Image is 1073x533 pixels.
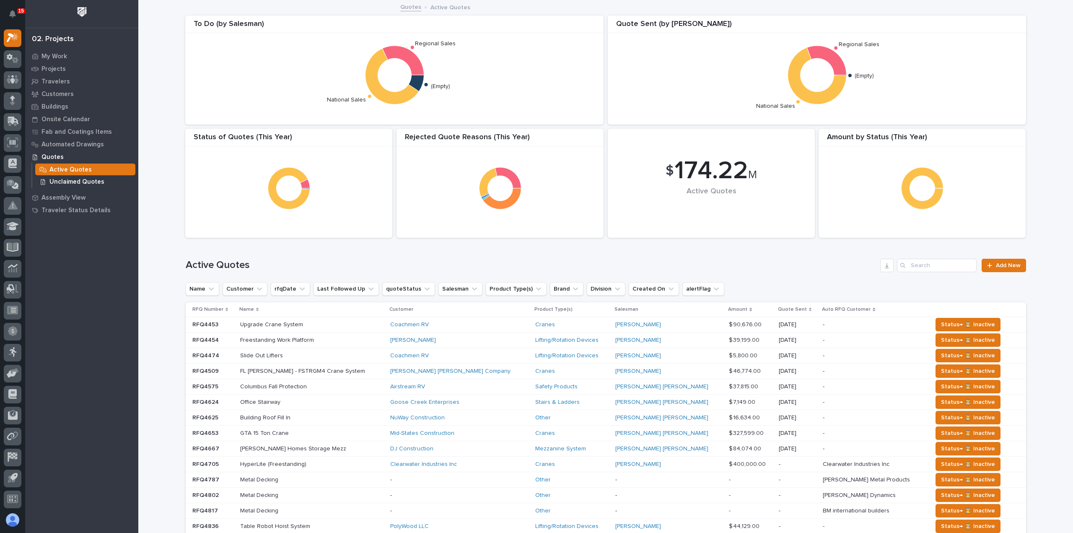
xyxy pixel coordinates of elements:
[25,62,138,75] a: Projects
[839,42,879,48] text: Regional Sales
[729,351,759,359] p: $ 5,800.00
[936,504,1000,517] button: Status→ ⏳ Inactive
[779,523,816,530] p: -
[748,169,757,180] span: M
[192,490,220,499] p: RFQ4802
[615,337,661,344] a: [PERSON_NAME]
[431,84,450,90] text: (Empty)
[186,333,1026,348] tr: RFQ4454RFQ4454 Freestanding Work PlatformFreestanding Work Platform [PERSON_NAME] Lifting/Rotatio...
[535,507,551,515] a: Other
[41,128,112,136] p: Fab and Coatings Items
[240,320,305,328] p: Upgrade Crane System
[390,414,445,421] a: NuWay Construction
[614,305,638,314] p: Salesman
[41,65,66,73] p: Projects
[550,282,583,296] button: Brand
[941,320,995,330] span: Status→ ⏳ Inactive
[25,125,138,138] a: Fab and Coatings Items
[936,473,1000,486] button: Status→ ⏳ Inactive
[534,305,573,314] p: Product Type(s)
[535,476,551,484] a: Other
[535,321,555,328] a: Cranes
[41,53,67,60] p: My Work
[239,305,254,314] p: Name
[4,511,21,529] button: users-avatar
[823,320,826,328] p: -
[728,305,747,314] p: Amount
[779,414,816,421] p: [DATE]
[192,351,221,359] p: RFQ4474
[390,368,511,375] a: [PERSON_NAME] [PERSON_NAME] Company
[535,430,555,437] a: Cranes
[41,153,64,161] p: Quotes
[32,164,138,175] a: Active Quotes
[240,506,280,515] p: Metal Decking
[240,382,308,390] p: Columbus Fall Protection
[897,259,977,272] div: Search
[25,50,138,62] a: My Work
[855,73,874,79] text: (Empty)
[729,320,763,328] p: $ 90,676.00
[397,133,604,147] div: Rejected Quote Reasons (This Year)
[936,349,1000,362] button: Status→ ⏳ Inactive
[535,414,551,421] a: Other
[74,4,90,20] img: Workspace Logo
[779,321,816,328] p: [DATE]
[186,441,1026,457] tr: RFQ4667RFQ4667 [PERSON_NAME] Homes Storage Mezz[PERSON_NAME] Homes Storage Mezz DJ Construction M...
[390,476,529,484] p: -
[186,426,1026,441] tr: RFQ4653RFQ4653 GTA 15 Ton CraneGTA 15 Ton Crane Mid-States Construction Cranes [PERSON_NAME] [PER...
[192,444,221,452] p: RFQ4667
[41,207,111,214] p: Traveler Status Details
[192,459,220,468] p: RFQ4705
[823,335,826,344] p: -
[240,366,367,375] p: FL [PERSON_NAME] - FSTRGM4 Crane System
[390,430,454,437] a: Mid-States Construction
[941,506,995,516] span: Status→ ⏳ Inactive
[192,382,220,390] p: RFQ4575
[682,282,724,296] button: alertFlag
[240,444,348,452] p: [PERSON_NAME] Homes Storage Mezz
[186,348,1026,364] tr: RFQ4474RFQ4474 Slide Out LiftersSlide Out Lifters Coachmen RV Lifting/Rotation Devices [PERSON_NA...
[587,282,625,296] button: Division
[936,489,1000,502] button: Status→ ⏳ Inactive
[729,335,761,344] p: $ 39,199.00
[615,414,708,421] a: [PERSON_NAME] [PERSON_NAME]
[186,282,219,296] button: Name
[729,444,763,452] p: $ 84,074.00
[240,521,312,530] p: Table Robot Hoist System
[240,428,290,437] p: GTA 15 Ton Crane
[390,383,425,390] a: Airstream RV
[729,459,767,468] p: $ 400,000.00
[779,461,816,468] p: -
[32,35,74,44] div: 02. Projects
[936,426,1000,440] button: Status→ ⏳ Inactive
[629,282,679,296] button: Created On
[41,91,74,98] p: Customers
[186,488,1026,503] tr: RFQ4802RFQ4802 Metal DeckingMetal Decking -Other --- -[PERSON_NAME] Dynamics[PERSON_NAME] Dynamic...
[779,399,816,406] p: [DATE]
[666,163,674,179] span: $
[615,430,708,437] a: [PERSON_NAME] [PERSON_NAME]
[49,178,104,186] p: Unclaimed Quotes
[240,413,292,421] p: Building Roof Fill In
[535,352,599,359] a: Lifting/Rotation Devices
[615,383,708,390] a: [PERSON_NAME] [PERSON_NAME]
[390,461,457,468] a: Clearwater Industries Inc
[936,442,1000,455] button: Status→ ⏳ Inactive
[186,379,1026,395] tr: RFQ4575RFQ4575 Columbus Fall ProtectionColumbus Fall Protection Airstream RV Safety Products [PER...
[779,337,816,344] p: [DATE]
[390,492,529,499] p: -
[615,321,661,328] a: [PERSON_NAME]
[779,445,816,452] p: [DATE]
[41,103,68,111] p: Buildings
[25,113,138,125] a: Onsite Calendar
[535,383,578,390] a: Safety Products
[615,445,708,452] a: [PERSON_NAME] [PERSON_NAME]
[819,133,1026,147] div: Amount by Status (This Year)
[982,259,1026,272] a: Add New
[41,194,86,202] p: Assembly View
[941,351,995,361] span: Status→ ⏳ Inactive
[192,366,220,375] p: RFQ4509
[192,521,220,530] p: RFQ4836
[936,333,1000,347] button: Status→ ⏳ Inactive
